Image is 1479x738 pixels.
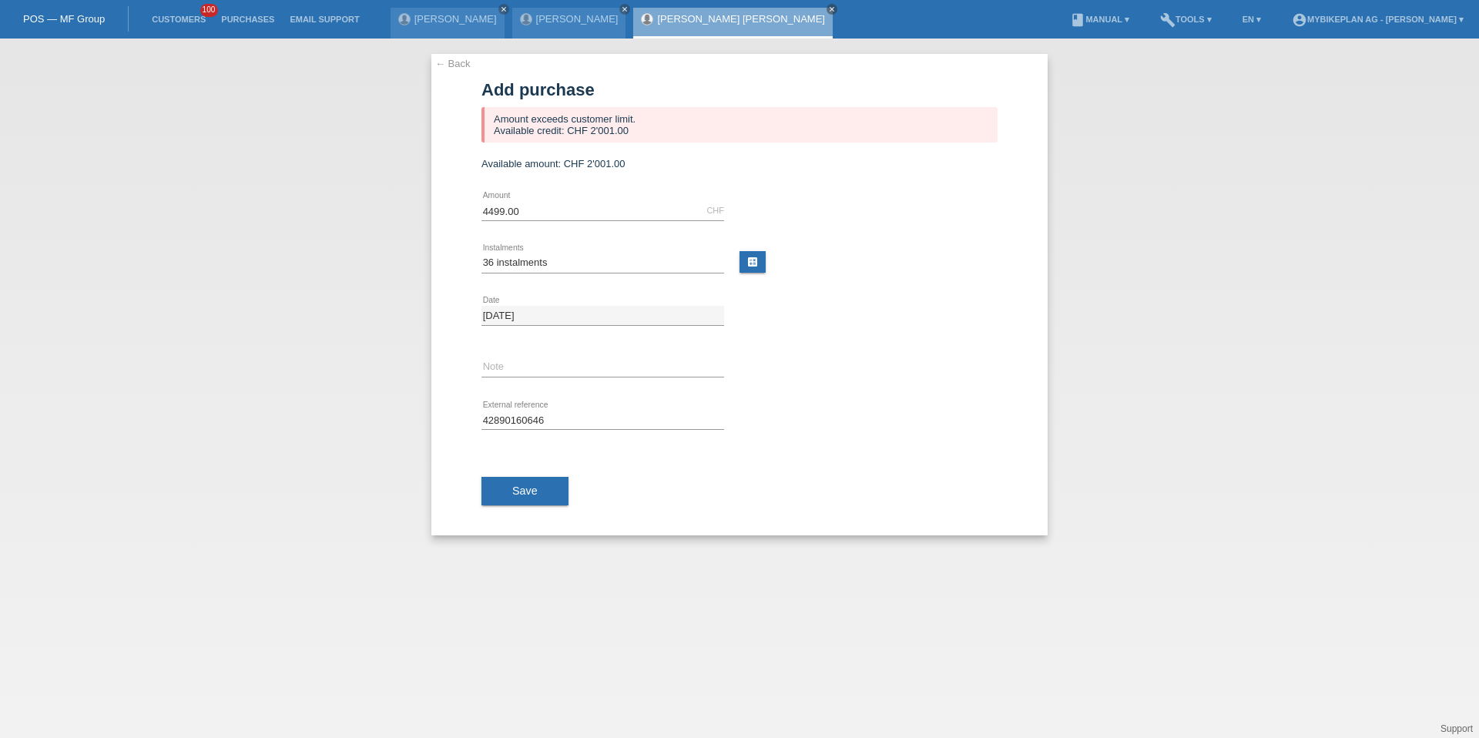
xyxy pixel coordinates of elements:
a: ← Back [435,58,471,69]
i: close [621,5,629,13]
a: Email Support [282,15,367,24]
a: [PERSON_NAME] [PERSON_NAME] [657,13,824,25]
span: Save [512,485,538,497]
span: 100 [200,4,219,17]
a: buildTools ▾ [1152,15,1219,24]
i: account_circle [1292,12,1307,28]
i: build [1160,12,1175,28]
i: close [500,5,508,13]
div: Amount exceeds customer limit. Available credit: CHF 2'001.00 [481,107,998,143]
a: bookManual ▾ [1062,15,1137,24]
a: close [619,4,630,15]
a: Support [1440,723,1473,734]
a: Customers [144,15,213,24]
span: CHF 2'001.00 [564,158,625,169]
i: close [828,5,836,13]
button: Save [481,477,568,506]
a: Purchases [213,15,282,24]
a: [PERSON_NAME] [536,13,619,25]
div: CHF [706,206,724,215]
i: book [1070,12,1085,28]
a: account_circleMybikeplan AG - [PERSON_NAME] ▾ [1284,15,1471,24]
a: calculate [739,251,766,273]
a: close [827,4,837,15]
a: POS — MF Group [23,13,105,25]
i: calculate [746,256,759,268]
span: Available amount: [481,158,561,169]
h1: Add purchase [481,80,998,99]
a: EN ▾ [1235,15,1269,24]
a: [PERSON_NAME] [414,13,497,25]
a: close [498,4,509,15]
